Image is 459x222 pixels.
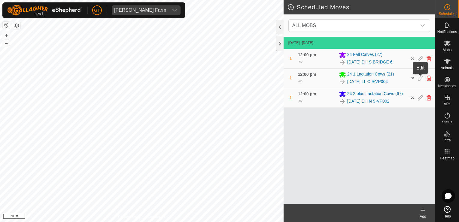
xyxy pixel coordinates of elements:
[300,41,313,45] span: - [DATE]
[438,84,456,88] span: Neckbands
[299,59,302,64] span: ∞
[298,91,316,96] span: 12:00 pm
[411,214,435,219] div: Add
[347,91,403,98] span: 24 2 plus Lactation Cows (67)
[287,4,435,11] h2: Scheduled Moves
[299,98,302,103] span: ∞
[290,56,292,61] span: 1
[290,20,417,32] span: ALL MOBS
[3,22,10,29] button: Reset Map
[298,58,302,65] div: -
[148,214,166,220] a: Contact Us
[441,66,454,70] span: Animals
[298,78,302,85] div: -
[440,156,454,160] span: Heatmap
[437,30,457,34] span: Notifications
[118,214,141,220] a: Privacy Policy
[443,138,451,142] span: Infra
[444,102,450,106] span: VPs
[298,97,302,104] div: -
[410,55,414,61] span: ∞
[94,7,100,14] span: GT
[339,59,346,66] img: To
[410,75,414,81] span: ∞
[299,79,302,84] span: ∞
[114,8,166,13] div: [PERSON_NAME] Farm
[443,214,451,218] span: Help
[417,20,429,32] div: dropdown trigger
[288,41,300,45] span: [DATE]
[435,204,459,220] a: Help
[347,59,393,65] a: [DATE] DH S BRIDGE 6
[292,23,316,28] span: ALL MOBS
[347,71,394,78] span: 24 1 Lactation Cows (21)
[290,76,292,80] span: 1
[339,98,346,105] img: To
[442,120,452,124] span: Status
[339,78,346,85] img: To
[347,98,390,104] a: [DATE] DH N 9-VP002
[3,39,10,47] button: –
[13,22,20,29] button: Map Layers
[169,5,181,15] div: dropdown trigger
[298,72,316,77] span: 12:00 pm
[290,95,292,100] span: 1
[443,48,451,52] span: Mobs
[439,12,455,16] span: Schedules
[347,79,388,85] a: [DATE] LL C 9-VP004
[112,5,169,15] span: Thoren Farm
[347,51,383,59] span: 24 Fall Calves (27)
[298,52,316,57] span: 12:00 pm
[7,5,82,16] img: Gallagher Logo
[3,32,10,39] button: +
[410,94,414,100] span: ∞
